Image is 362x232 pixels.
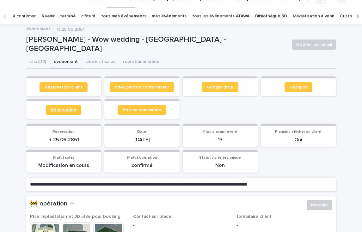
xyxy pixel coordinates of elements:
a: Réservation [46,105,81,115]
span: Planning afficher au client [275,130,322,134]
p: Modification en cours [30,162,98,168]
a: tous mes événements [101,9,146,24]
a: terminé [60,9,76,24]
span: Contact sur place [133,214,171,219]
p: - [133,222,229,229]
a: Hubspot [285,82,312,92]
button: 🚧 opération [30,200,74,208]
a: à venir [41,9,55,24]
a: Google drive [202,82,238,92]
p: [DATE] [108,137,176,143]
h2: 🚧 opération [30,200,67,208]
span: Statut opération [126,156,157,160]
a: tous les événements ATAWA [192,9,249,24]
button: report/annulation [119,56,163,69]
a: Médiatisation à venir [293,9,334,24]
span: Statut sales [52,156,75,160]
span: # jours avant event [203,130,237,134]
button: checklist sales [82,56,119,69]
span: Réservation client [45,85,83,89]
span: Google drive [207,85,233,89]
button: Modifier [307,200,332,210]
button: chat (13) [26,56,50,69]
p: Oui [265,137,332,143]
p: confirmé [108,162,176,168]
span: Bon de commande [123,108,161,112]
p: R 25 06 2861 [30,137,98,143]
a: événement [26,25,50,32]
button: événement [50,56,82,69]
button: Notifier par email [292,40,336,50]
a: mes événements [152,9,187,24]
a: Bon de commande [118,105,166,115]
p: R 25 06 2861 [57,25,85,32]
a: à confirmer [13,9,36,24]
span: Modifier [311,202,328,208]
a: drive photos coordinateur [110,82,174,92]
a: Bibliothèque 3D [255,9,287,24]
a: Réservation client [40,82,88,92]
span: Plan implantation et 3D utile pour booking [30,214,120,219]
span: formulaire client [236,214,272,219]
p: Non [187,162,254,168]
span: Notifier par email [296,41,332,48]
p: 13 [187,137,254,143]
span: Reservation [52,130,75,134]
span: Date [137,130,146,134]
span: Statut visite technique [199,156,241,160]
p: [PERSON_NAME] - Wow wedding - [GEOGRAPHIC_DATA] - [GEOGRAPHIC_DATA] [26,35,287,53]
a: clôturé [81,9,95,24]
span: Hubspot [290,85,307,89]
span: drive photos coordinateur [115,85,169,89]
p: - [236,222,332,229]
span: Réservation [51,108,76,112]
